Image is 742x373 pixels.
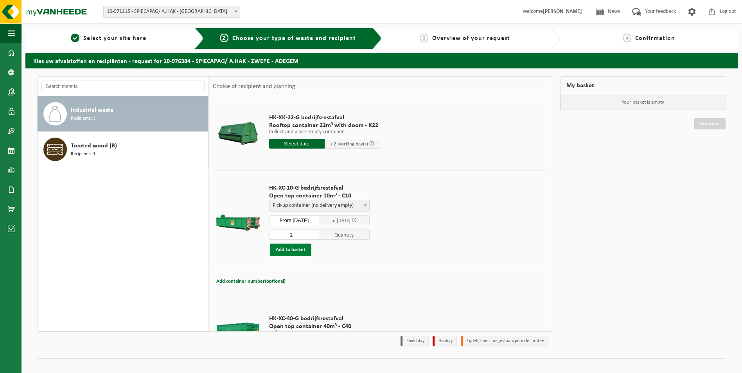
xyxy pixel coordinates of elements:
[209,77,299,96] div: Choice of recipient and planning
[461,336,548,346] li: Tijdelijk niet toegestaan/période limitée
[103,6,240,18] span: 10-971215 - SPIECAPAG/ A.HAK - BRUGGE
[269,122,380,129] span: Rooftop container 22m³ with doors - K22
[269,200,370,212] span: Pick-up container (no delivery empty)
[432,35,510,41] span: Overview of your request
[232,35,356,41] span: Choose your type of waste and recipient
[269,215,320,225] input: Select date
[694,118,726,129] a: Continue
[38,132,208,167] button: Treated wood (B) Recipients: 1
[561,95,726,110] p: Your basket is empty
[41,81,205,92] input: Search material
[269,184,370,192] span: HK-XC-10-G bedrijfsrestafval
[71,106,113,115] span: Industrial waste
[331,218,350,223] span: to [DATE]
[104,6,240,17] span: 10-971215 - SPIECAPAG/ A.HAK - BRUGGE
[623,34,631,42] span: 4
[560,76,727,95] div: My basket
[25,53,738,68] h2: Kies uw afvalstoffen en recipiënten - request for 10-976384 - SPIECAPAG/ A.HAK - ZWEPE - ADEGEM
[269,139,325,149] input: Select date
[220,34,228,42] span: 2
[420,34,428,42] span: 3
[270,244,311,256] button: Add to basket
[83,35,146,41] span: Select your site here
[29,34,188,43] a: 1Select your site here
[71,34,79,42] span: 1
[319,230,370,240] span: Quantity
[269,114,380,122] span: HK-XK-22-G bedrijfsrestafval
[71,151,95,158] span: Recipients: 1
[216,276,286,287] button: Add container number(optional)
[216,279,286,284] span: Add container number(optional)
[71,115,95,122] span: Recipients: 3
[401,336,429,346] li: Fixed day
[433,336,457,346] li: Holiday
[269,330,380,336] p: Collect and place empty container
[330,142,368,147] span: + 2 working day(s)
[543,9,582,14] strong: [PERSON_NAME]
[269,129,380,135] p: Collect and place empty container
[269,200,369,211] span: Pick-up container (no delivery empty)
[38,96,208,132] button: Industrial waste Recipients: 3
[71,141,117,151] span: Treated wood (B)
[635,35,675,41] span: Confirmation
[269,323,380,330] span: Open top container 40m³ - C40
[269,315,380,323] span: HK-XC-40-G bedrijfsrestafval
[269,192,370,200] span: Open top container 10m³ - C10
